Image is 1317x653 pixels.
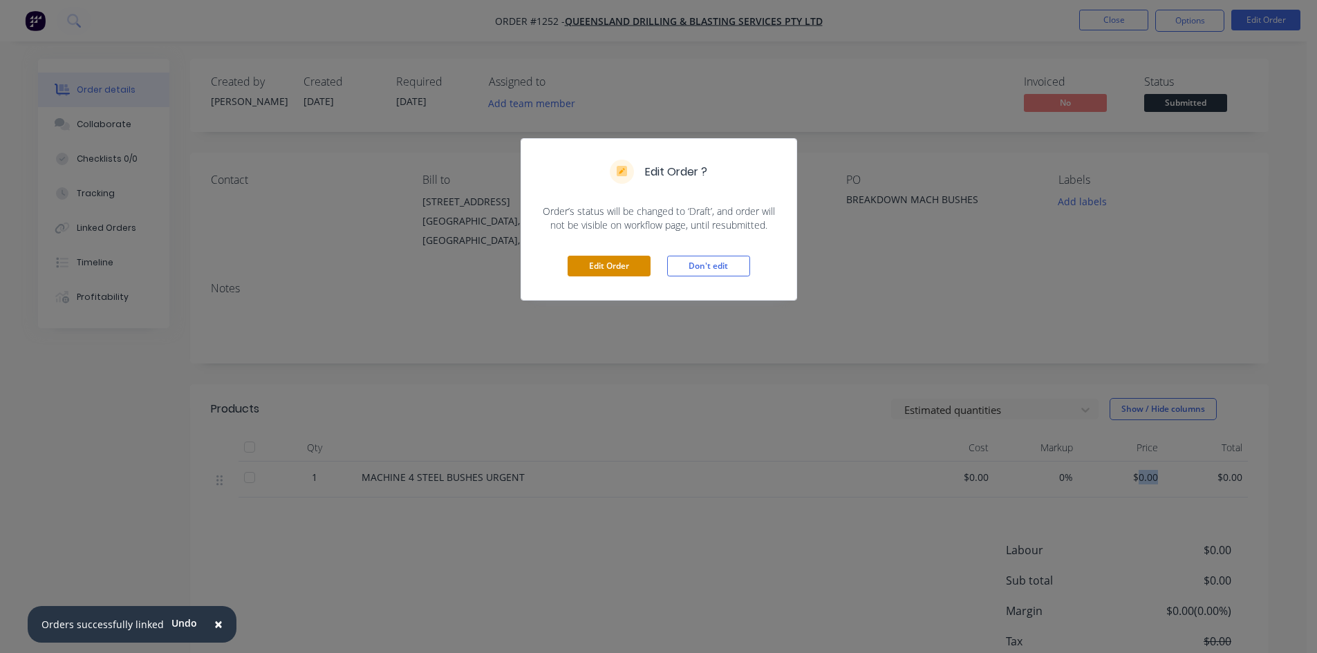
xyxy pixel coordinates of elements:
[645,164,707,180] h5: Edit Order ?
[200,608,236,641] button: Close
[41,617,164,632] div: Orders successfully linked
[164,613,205,634] button: Undo
[568,256,651,276] button: Edit Order
[214,614,223,634] span: ×
[667,256,750,276] button: Don't edit
[538,205,780,232] span: Order’s status will be changed to ‘Draft’, and order will not be visible on workflow page, until ...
